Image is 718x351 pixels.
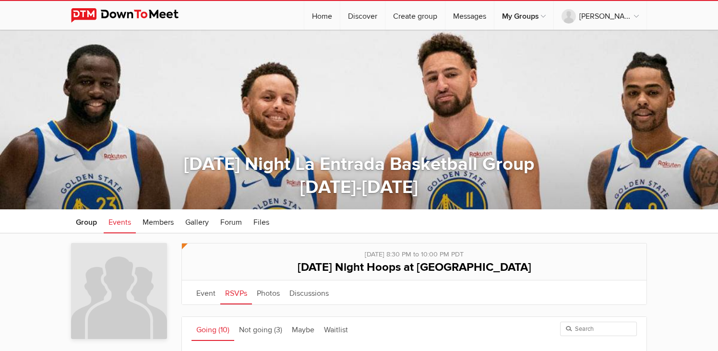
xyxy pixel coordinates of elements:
span: [DATE] Night Hoops at [GEOGRAPHIC_DATA] [298,260,531,274]
a: Create group [385,1,445,30]
a: Discussions [285,280,334,304]
a: Not going (3) [234,317,287,341]
span: Gallery [185,218,209,227]
a: Going (10) [191,317,234,341]
a: Group [71,209,102,233]
span: Events [108,218,131,227]
a: Event [191,280,220,304]
a: Events [104,209,136,233]
img: Thursday Night La Entrada Basketball Group 2025-2026 [71,243,167,339]
a: Waitlist [319,317,353,341]
img: DownToMeet [71,8,193,23]
div: [DATE] 8:30 PM to 10:00 PM PDT [191,243,637,260]
a: My Groups [494,1,553,30]
a: Home [304,1,340,30]
a: [DATE] Night La Entrada Basketball Group [DATE]-[DATE] [184,153,534,198]
a: RSVPs [220,280,252,304]
a: Messages [445,1,494,30]
span: (3) [274,325,282,335]
a: [PERSON_NAME] [554,1,646,30]
a: Members [138,209,179,233]
a: Forum [215,209,247,233]
a: Photos [252,280,285,304]
span: Forum [220,218,242,227]
a: Files [249,209,274,233]
a: Maybe [287,317,319,341]
input: Search [560,322,637,336]
a: Gallery [180,209,214,233]
span: (10) [218,325,229,335]
span: Files [253,218,269,227]
span: Group [76,218,97,227]
span: Members [143,218,174,227]
a: Discover [340,1,385,30]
